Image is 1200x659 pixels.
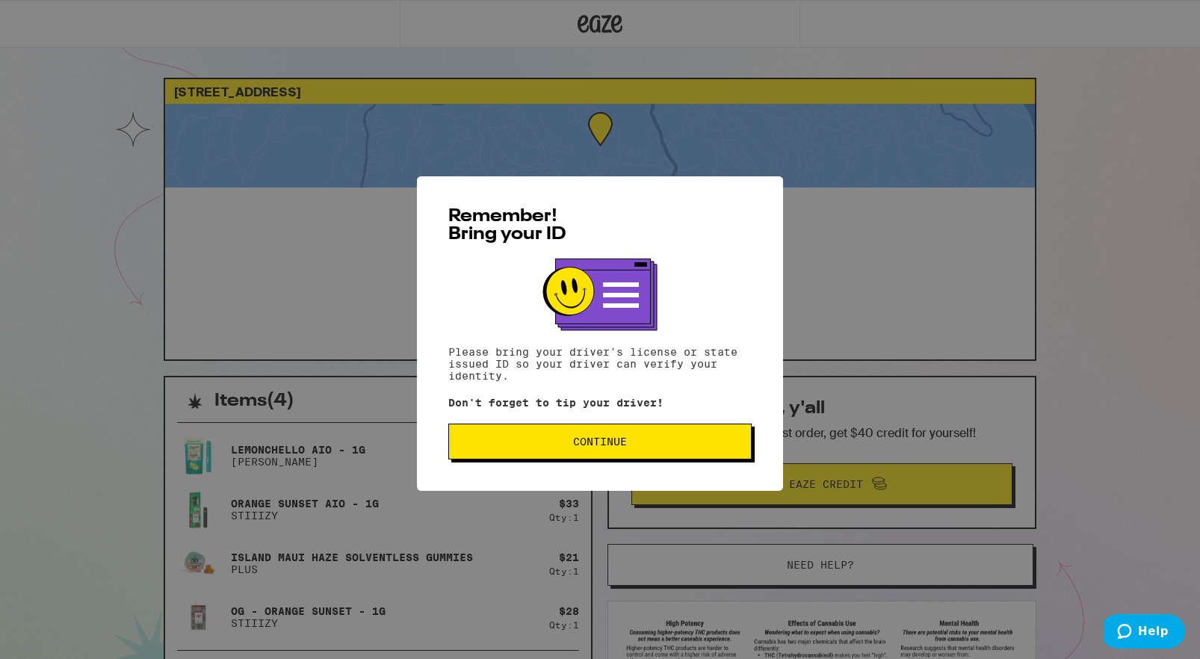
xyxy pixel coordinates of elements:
span: Remember! Bring your ID [448,204,566,240]
p: Don't forget to tip your driver! [448,393,752,405]
iframe: Opens a widget where you can find more information [1104,614,1185,652]
p: Please bring your driver's license or state issued ID so your driver can verify your identity. [448,342,752,378]
button: Continue [448,420,752,456]
span: Continue [573,433,627,443]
